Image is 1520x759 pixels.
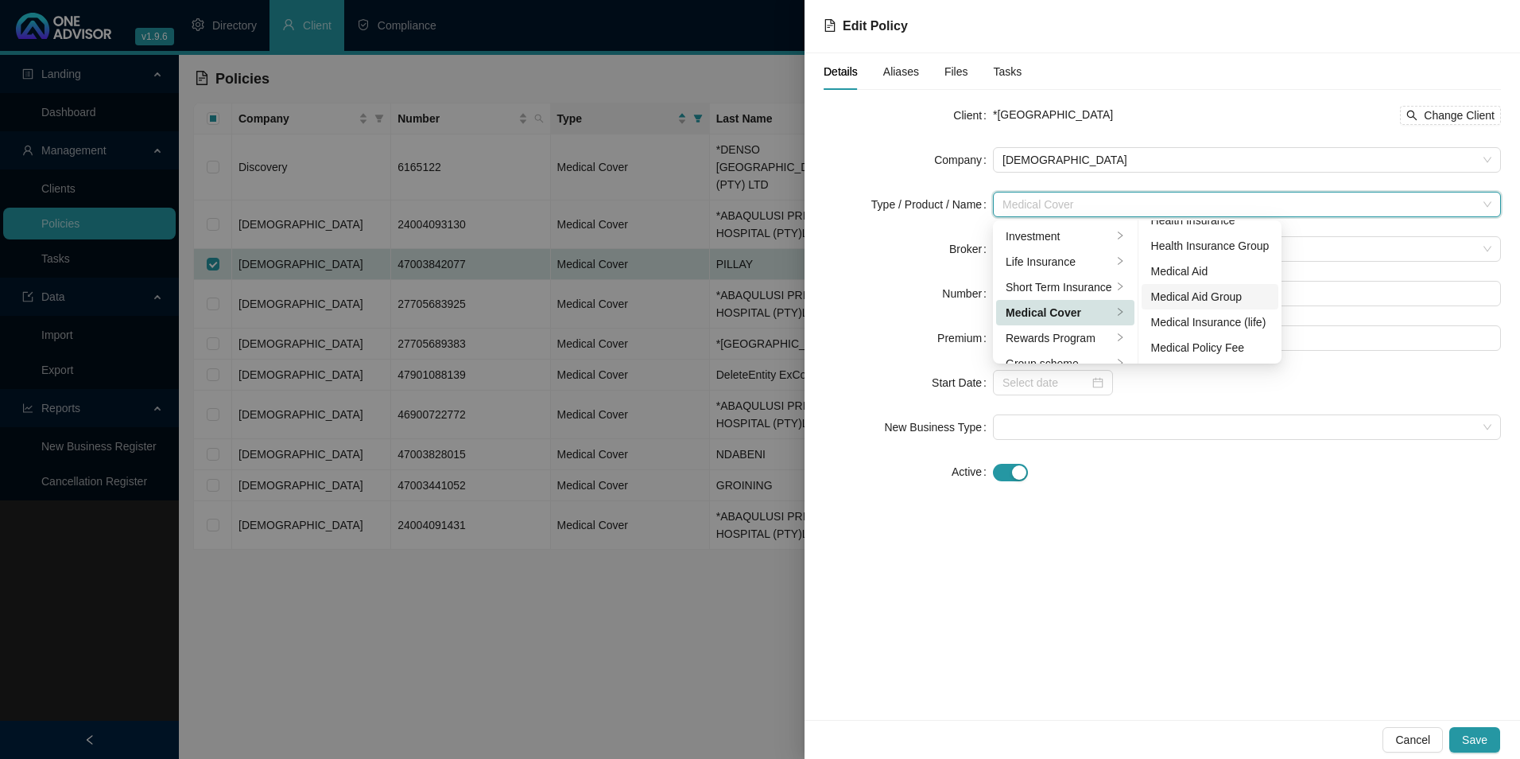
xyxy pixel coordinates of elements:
span: Files [944,66,968,77]
li: Medical Aid [1142,259,1279,284]
button: Cancel [1382,727,1443,753]
span: Bonitas [1002,148,1491,172]
label: Broker [949,236,993,262]
label: Company [934,147,993,173]
div: Health Insurance Group [1151,237,1270,255]
button: Save [1449,727,1500,753]
div: Medical Cover [1006,304,1112,321]
span: right [1115,282,1125,291]
li: Life Insurance [996,249,1134,274]
label: New Business Type [884,415,993,440]
label: Active [952,459,993,485]
span: right [1115,307,1125,317]
div: Life Insurance [1006,253,1112,271]
div: Rewards Program [1006,329,1112,347]
span: Aliases [883,66,919,77]
li: Medical Aid Group [1142,284,1279,309]
span: Details [824,66,858,77]
span: search [1406,110,1417,121]
li: Health Insurance [1142,208,1279,233]
span: Cancel [1395,731,1430,749]
span: Change Client [1424,107,1495,124]
div: Medical Insurance (life) [1151,313,1270,331]
span: Medical Cover [1002,193,1491,216]
span: right [1115,333,1125,342]
li: Health Insurance Group [1142,233,1279,259]
li: Investment [996,224,1134,249]
button: Change Client [1400,106,1501,125]
span: Edit Policy [843,19,908,33]
li: Short Term Insurance [996,274,1134,300]
label: Client [953,103,993,128]
label: Start Date [932,370,993,395]
div: Medical Aid [1151,263,1270,280]
label: Premium [937,325,993,351]
li: Medical Policy Fee [1142,335,1279,360]
span: Save [1462,731,1487,749]
input: Select date [1002,374,1089,391]
label: Number [942,281,993,306]
span: right [1115,231,1125,240]
div: Group scheme [1006,355,1112,372]
div: Medical Policy Fee [1151,339,1270,356]
span: right [1115,256,1125,266]
span: Tasks [994,66,1022,77]
span: *[GEOGRAPHIC_DATA] [993,108,1113,121]
div: Health Insurance [1151,212,1270,229]
li: Rewards Program [996,325,1134,351]
span: file-text [824,19,836,32]
li: Medical Insurance (life) [1142,309,1279,335]
li: Medical Cover [996,300,1134,325]
div: Short Term Insurance [1006,278,1112,296]
label: Type / Product / Name [871,192,993,217]
div: Investment [1006,228,1112,245]
span: right [1115,358,1125,368]
li: Group scheme [996,351,1134,376]
div: Medical Aid Group [1151,288,1270,306]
